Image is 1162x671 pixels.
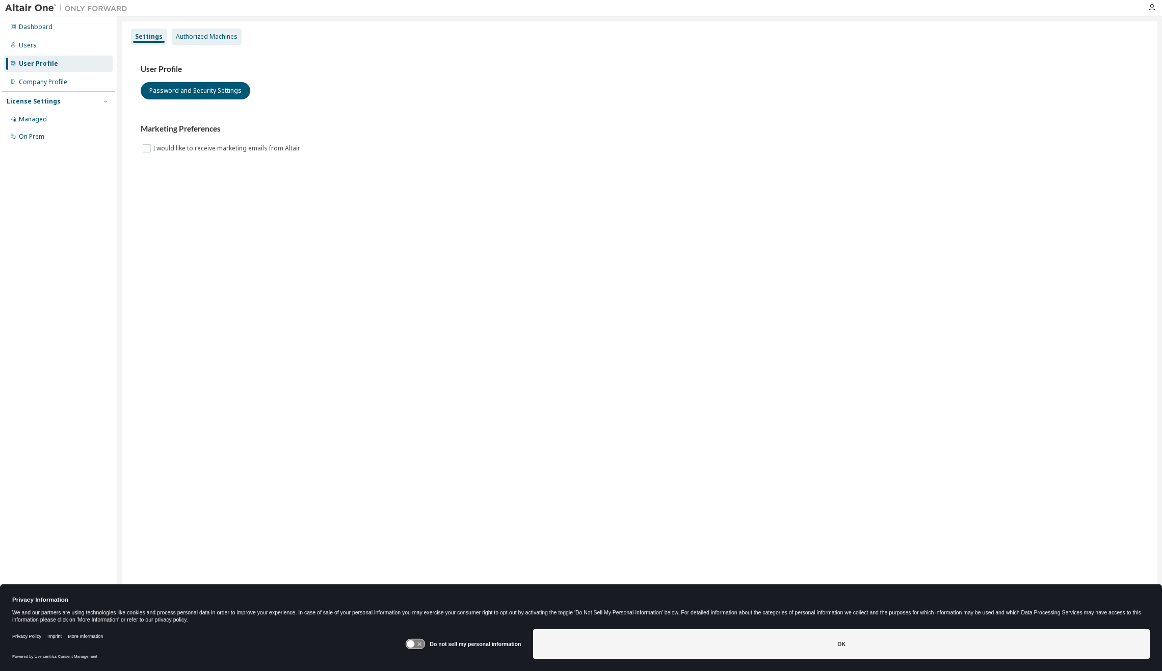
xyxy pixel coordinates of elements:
[19,133,44,141] div: On Prem
[153,142,302,154] label: I would like to receive marketing emails from Altair
[141,64,1139,74] h3: User Profile
[7,97,61,106] div: License Settings
[19,60,58,68] div: User Profile
[141,82,250,99] button: Password and Security Settings
[19,23,52,31] div: Dashboard
[19,78,67,86] div: Company Profile
[141,124,1139,134] h3: Marketing Preferences
[176,33,237,41] div: Authorized Machines
[19,41,37,49] div: Users
[19,115,47,123] div: Managed
[135,33,163,41] div: Settings
[5,3,133,13] img: Altair One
